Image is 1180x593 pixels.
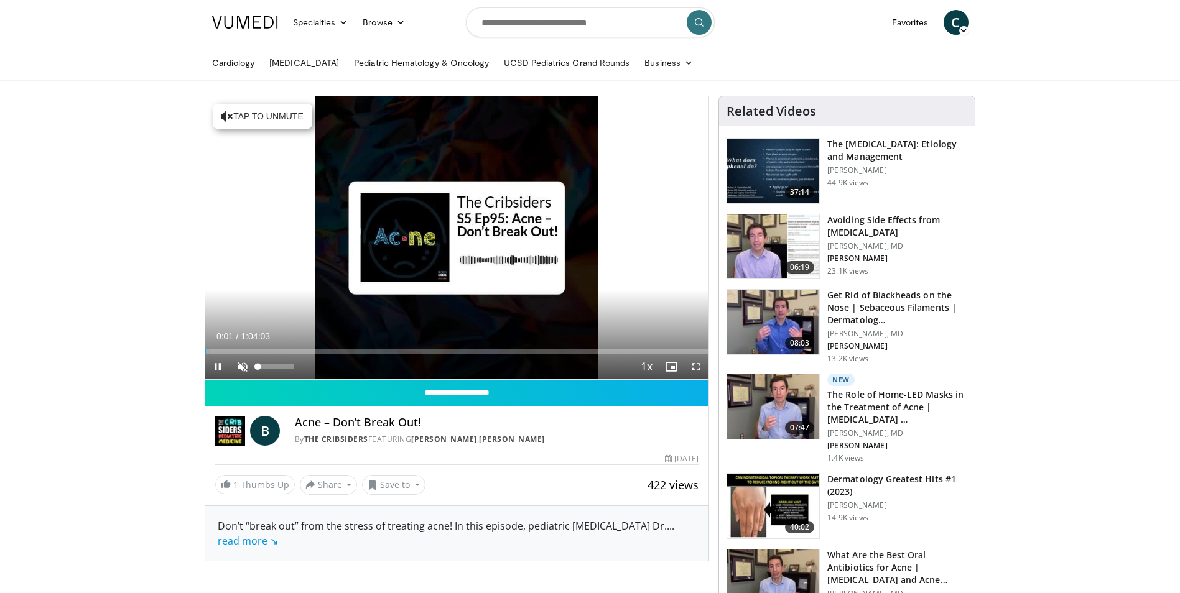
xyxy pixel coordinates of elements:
a: 1 Thumbs Up [215,475,295,494]
h3: Dermatology Greatest Hits #1 (2023) [827,473,967,498]
img: VuMedi Logo [212,16,278,29]
img: 167f4955-2110-4677-a6aa-4d4647c2ca19.150x105_q85_crop-smart_upscale.jpg [727,474,819,538]
button: Tap to unmute [213,104,312,129]
button: Save to [362,475,425,495]
a: 37:14 The [MEDICAL_DATA]: Etiology and Management [PERSON_NAME] 44.9K views [727,138,967,204]
p: [PERSON_NAME] [827,441,967,451]
h3: Get Rid of Blackheads on the Nose | Sebaceous Filaments | Dermatolog… [827,289,967,326]
p: [PERSON_NAME] [827,341,967,351]
button: Pause [205,354,230,379]
span: / [236,331,239,341]
a: Pediatric Hematology & Oncology [346,50,496,75]
span: 1:04:03 [241,331,270,341]
span: 422 views [648,477,699,492]
span: 37:14 [785,186,815,198]
p: New [827,374,855,386]
a: 40:02 Dermatology Greatest Hits #1 (2023) [PERSON_NAME] 14.9K views [727,473,967,539]
button: Share [300,475,358,495]
p: 44.9K views [827,178,868,188]
div: By FEATURING , [295,434,699,445]
a: Favorites [885,10,936,35]
h3: The [MEDICAL_DATA]: Etiology and Management [827,138,967,163]
p: [PERSON_NAME], MD [827,241,967,251]
h3: The Role of Home-LED Masks in the Treatment of Acne | [MEDICAL_DATA] … [827,388,967,426]
img: The Cribsiders [215,416,245,446]
h3: Avoiding Side Effects from [MEDICAL_DATA] [827,214,967,239]
a: The Cribsiders [304,434,368,444]
p: 14.9K views [827,513,868,523]
img: 54dc8b42-62c8-44d6-bda4-e2b4e6a7c56d.150x105_q85_crop-smart_upscale.jpg [727,290,819,354]
div: Progress Bar [205,349,709,354]
span: 40:02 [785,521,815,533]
a: Browse [355,10,412,35]
span: 08:03 [785,337,815,349]
p: 23.1K views [827,266,868,276]
a: [PERSON_NAME] [479,434,545,444]
span: 1 [233,479,238,490]
a: Cardiology [205,50,262,75]
a: C [944,10,969,35]
button: Fullscreen [684,354,708,379]
a: Specialties [286,10,356,35]
p: [PERSON_NAME] [827,254,967,264]
span: 07:47 [785,421,815,434]
a: [PERSON_NAME] [411,434,477,444]
p: [PERSON_NAME], MD [827,329,967,339]
p: [PERSON_NAME], MD [827,428,967,438]
video-js: Video Player [205,96,709,380]
span: 0:01 [216,331,233,341]
a: Business [637,50,700,75]
div: [DATE] [665,453,699,464]
p: 1.4K views [827,453,864,463]
p: [PERSON_NAME] [827,165,967,175]
button: Enable picture-in-picture mode [659,354,684,379]
h3: What Are the Best Oral Antibiotics for Acne | [MEDICAL_DATA] and Acne… [827,549,967,586]
h4: Acne – Don’t Break Out! [295,416,699,430]
h4: Related Videos [727,104,816,119]
p: 13.2K views [827,354,868,364]
button: Unmute [230,354,255,379]
img: bdc749e8-e5f5-404f-8c3a-bce07f5c1739.150x105_q85_crop-smart_upscale.jpg [727,374,819,439]
img: 6f9900f7-f6e7-4fd7-bcbb-2a1dc7b7d476.150x105_q85_crop-smart_upscale.jpg [727,214,819,279]
span: 06:19 [785,261,815,274]
button: Playback Rate [634,354,659,379]
div: Don’t “break out” from the stress of treating acne! In this episode, pediatric [MEDICAL_DATA] Dr. [218,518,697,548]
a: read more ↘ [218,534,278,548]
p: [PERSON_NAME] [827,500,967,510]
a: UCSD Pediatrics Grand Rounds [496,50,637,75]
a: B [250,416,280,446]
img: c5af237d-e68a-4dd3-8521-77b3daf9ece4.150x105_q85_crop-smart_upscale.jpg [727,139,819,203]
div: Volume Level [258,364,294,369]
a: 07:47 New The Role of Home-LED Masks in the Treatment of Acne | [MEDICAL_DATA] … [PERSON_NAME], M... [727,374,967,463]
a: 06:19 Avoiding Side Effects from [MEDICAL_DATA] [PERSON_NAME], MD [PERSON_NAME] 23.1K views [727,214,967,280]
a: [MEDICAL_DATA] [262,50,346,75]
span: ... [218,519,674,548]
a: 08:03 Get Rid of Blackheads on the Nose | Sebaceous Filaments | Dermatolog… [PERSON_NAME], MD [PE... [727,289,967,364]
input: Search topics, interventions [466,7,715,37]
